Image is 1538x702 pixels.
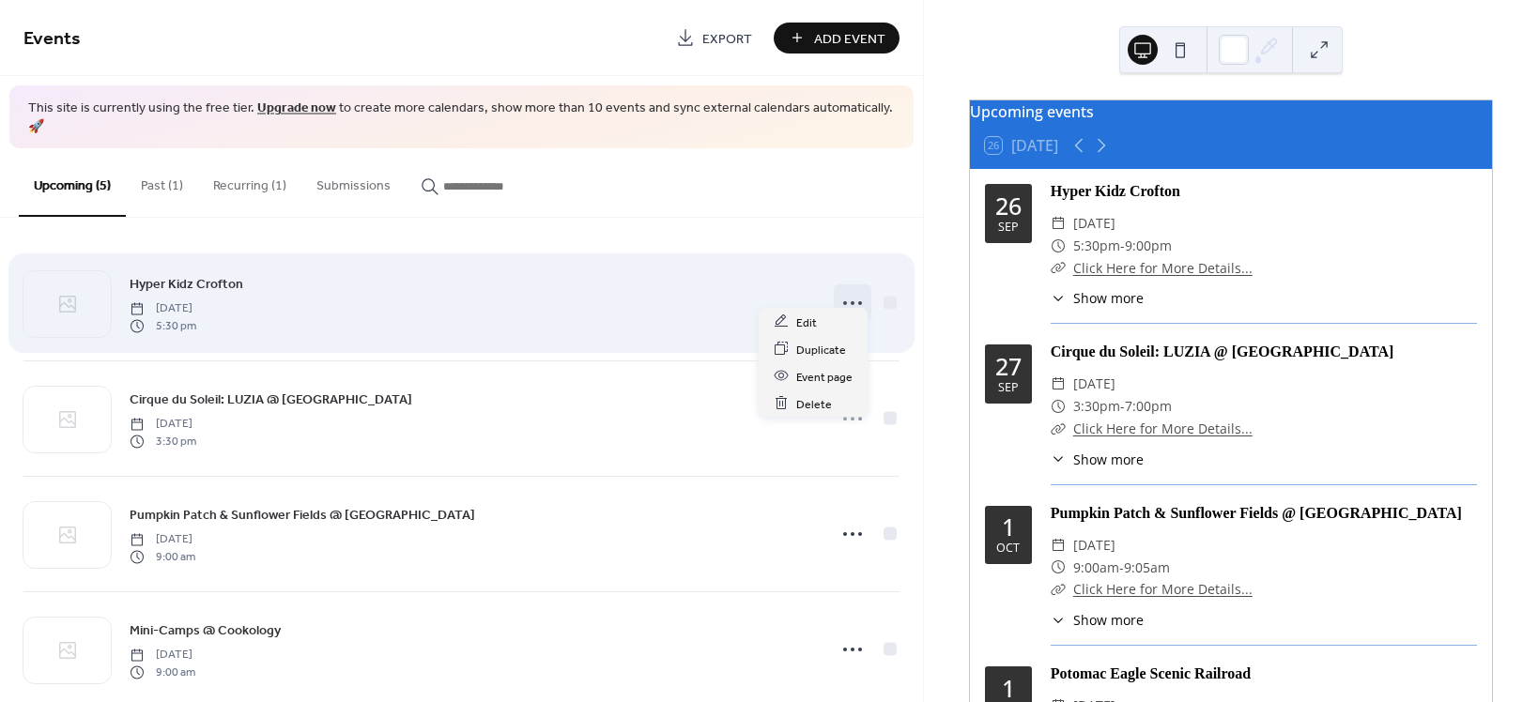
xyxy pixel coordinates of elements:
a: Hyper Kidz Crofton [1051,183,1180,199]
a: Click Here for More Details... [1073,580,1253,598]
span: [DATE] [130,416,196,433]
div: Oct [996,542,1020,555]
div: Sep [998,382,1019,394]
span: Add Event [814,29,885,49]
div: ​ [1051,288,1066,308]
span: - [1120,395,1125,418]
span: [DATE] [1073,534,1115,557]
div: 26 [995,194,1022,218]
span: [DATE] [1073,373,1115,395]
span: [DATE] [130,647,195,664]
button: ​Show more [1051,450,1144,469]
span: Mini-Camps @ Cookology [130,621,281,641]
div: ​ [1051,578,1066,601]
span: 5:30pm [1073,235,1120,257]
a: Pumpkin Patch & Sunflower Fields @ [GEOGRAPHIC_DATA] [1051,505,1462,521]
span: Delete [796,394,832,414]
a: Mini-Camps @ Cookology [130,619,281,641]
div: 27 [995,355,1022,378]
div: ​ [1051,418,1066,440]
span: Event page [796,367,853,387]
span: 9:00pm [1125,235,1172,257]
div: ​ [1051,235,1066,257]
span: 9:05am [1124,557,1170,579]
span: [DATE] [130,531,195,548]
div: ​ [1051,450,1066,469]
button: Past (1) [126,148,198,215]
a: Potomac Eagle Scenic Railroad [1051,665,1251,681]
span: Show more [1073,610,1144,630]
span: Export [702,29,752,49]
span: 9:00am [1073,557,1119,579]
span: 3:30 pm [130,433,196,450]
span: 7:00pm [1125,395,1172,418]
a: Hyper Kidz Crofton [130,273,243,295]
span: - [1119,557,1124,579]
div: ​ [1051,212,1066,235]
span: Show more [1073,450,1144,469]
a: Click Here for More Details... [1073,259,1253,277]
span: [DATE] [1073,212,1115,235]
div: 1 [1002,677,1015,700]
div: ​ [1051,557,1066,579]
span: 5:30 pm [130,317,196,334]
span: Pumpkin Patch & Sunflower Fields @ [GEOGRAPHIC_DATA] [130,506,475,526]
span: - [1120,235,1125,257]
a: Export [662,23,766,53]
div: ​ [1051,373,1066,395]
span: Cirque du Soleil: LUZIA @ [GEOGRAPHIC_DATA] [130,390,412,410]
div: ​ [1051,395,1066,418]
span: Events [23,21,81,57]
a: Pumpkin Patch & Sunflower Fields @ [GEOGRAPHIC_DATA] [130,504,475,526]
div: ​ [1051,257,1066,280]
button: Submissions [301,148,406,215]
span: 9:00 am [130,548,195,565]
button: Recurring (1) [198,148,301,215]
span: [DATE] [130,300,196,317]
div: ​ [1051,610,1066,630]
button: Add Event [774,23,900,53]
div: Upcoming events [970,100,1492,123]
span: Show more [1073,288,1144,308]
button: ​Show more [1051,288,1144,308]
span: 9:00 am [130,664,195,680]
div: ​ [1051,534,1066,557]
a: Click Here for More Details... [1073,420,1253,437]
span: Hyper Kidz Crofton [130,275,243,295]
div: 1 [1002,515,1015,539]
a: Cirque du Soleil: LUZIA @ [GEOGRAPHIC_DATA] [130,389,412,410]
span: Edit [796,313,817,332]
div: Sep [998,221,1019,234]
a: Cirque du Soleil: LUZIA @ [GEOGRAPHIC_DATA] [1051,343,1394,359]
span: Duplicate [796,340,846,359]
a: Upgrade now [257,96,336,121]
span: 3:30pm [1073,395,1120,418]
button: Upcoming (5) [19,148,126,217]
span: This site is currently using the free tier. to create more calendars, show more than 10 events an... [28,99,895,136]
button: ​Show more [1051,610,1144,630]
